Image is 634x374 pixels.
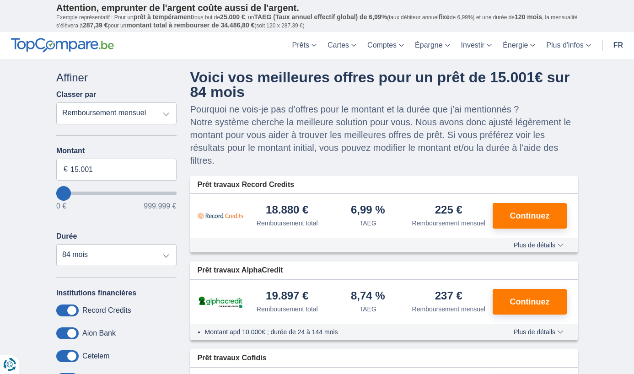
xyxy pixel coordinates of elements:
[198,204,243,227] img: pret personnel Record Credits
[515,13,542,21] span: 120 mois
[435,204,462,217] div: 225 €
[190,103,578,167] p: Pourquoi ne vois-je pas d’offres pour le montant et la durée que j’ai mentionnés ? Notre système ...
[257,305,318,314] div: Remboursement total
[56,232,77,240] label: Durée
[56,70,177,85] div: Affiner
[56,91,96,99] label: Classer par
[83,21,108,29] span: 287,39 €
[56,203,66,210] span: 0 €
[220,13,245,21] span: 25.000 €
[82,306,131,315] label: Record Credits
[82,352,110,360] label: Cetelem
[257,219,318,228] div: Remboursement total
[412,219,485,228] div: Remboursement mensuel
[205,327,487,337] li: Montant apd 10.000€ ; durée de 24 à 144 mois
[493,289,567,315] button: Continuez
[198,295,243,309] img: pret personnel AlphaCredit
[287,32,322,59] a: Prêts
[608,32,629,59] a: fr
[190,70,578,99] h4: Voici vos meilleures offres pour un prêt de 15.001€ sur 84 mois
[507,328,570,336] button: Plus de détails
[351,204,385,217] div: 6,99 %
[64,164,68,175] span: €
[510,212,550,220] span: Continuez
[56,13,578,30] p: Exemple représentatif : Pour un tous but de , un (taux débiteur annuel de 6,99%) et une durée de ...
[439,13,450,21] span: fixe
[541,32,596,59] a: Plus d'infos
[126,21,254,29] span: montant total à rembourser de 34.486,80 €
[266,204,308,217] div: 18.880 €
[435,290,462,303] div: 237 €
[412,305,485,314] div: Remboursement mensuel
[456,32,498,59] a: Investir
[514,329,564,335] span: Plus de détails
[362,32,409,59] a: Comptes
[266,290,308,303] div: 19.897 €
[507,241,570,249] button: Plus de détails
[409,32,456,59] a: Épargne
[322,32,362,59] a: Cartes
[351,290,385,303] div: 8,74 %
[134,13,193,21] span: prêt à tempérament
[198,265,283,276] span: Prêt travaux AlphaCredit
[56,2,578,13] p: Attention, emprunter de l'argent coûte aussi de l'argent.
[56,147,177,155] label: Montant
[497,32,541,59] a: Énergie
[514,242,564,248] span: Plus de détails
[198,353,267,363] span: Prêt travaux Cofidis
[493,203,567,229] button: Continuez
[360,219,376,228] div: TAEG
[360,305,376,314] div: TAEG
[254,13,387,21] span: TAEG (Taux annuel effectif global) de 6,99%
[56,192,177,195] input: wantToBorrow
[198,180,295,190] span: Prêt travaux Record Credits
[56,289,136,297] label: Institutions financières
[11,38,114,53] img: TopCompare
[510,298,550,306] span: Continuez
[144,203,176,210] span: 999.999 €
[82,329,116,337] label: Aion Bank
